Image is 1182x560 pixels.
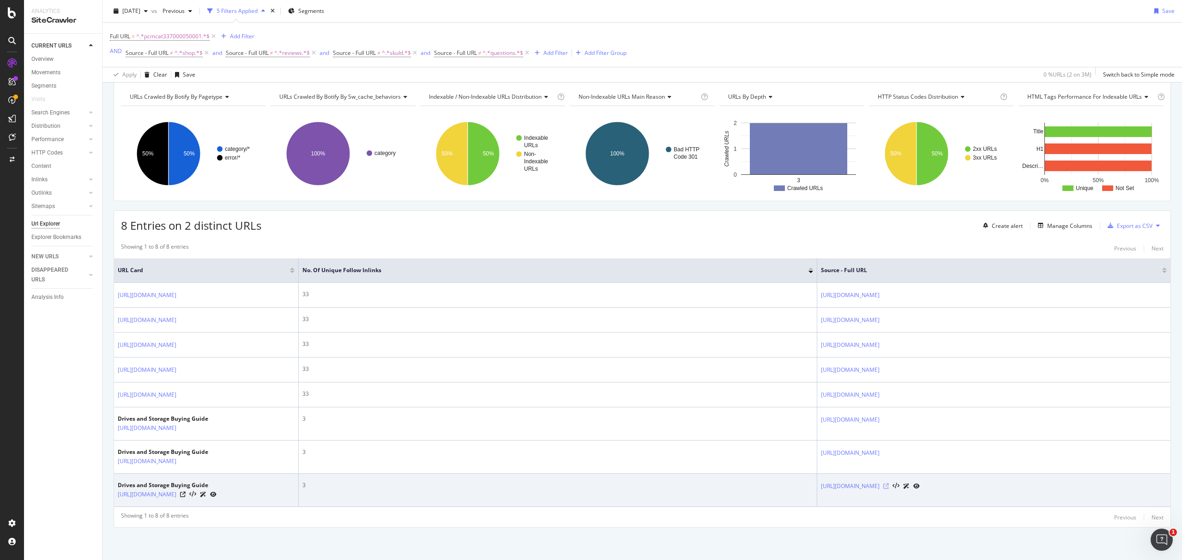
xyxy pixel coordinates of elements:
h4: HTML Tags Performance for Indexable URLs [1025,89,1156,104]
text: 50% [932,150,943,157]
a: CURRENT URLS [31,41,86,51]
span: Indexable / Non-Indexable URLs distribution [429,93,542,101]
div: Explorer Bookmarks [31,232,81,242]
text: Indexable [524,158,548,165]
div: SiteCrawler [31,15,95,26]
div: 33 [302,290,813,298]
div: Showing 1 to 8 of 8 entries [121,243,189,254]
text: Non- [524,151,536,157]
a: [URL][DOMAIN_NAME] [821,316,880,325]
button: Next [1152,512,1164,523]
span: Full URL [110,32,130,40]
svg: A chart. [420,113,564,194]
div: Manage Columns [1047,222,1092,230]
div: and [421,49,430,57]
text: 100% [610,150,624,157]
div: Overview [31,54,54,64]
text: error/* [225,155,241,161]
div: A chart. [869,113,1013,194]
button: Segments [284,4,328,18]
text: Bad HTTP [674,146,700,153]
text: 100% [1145,177,1159,184]
div: 5 Filters Applied [217,7,258,15]
a: [URL][DOMAIN_NAME] [821,482,880,491]
h4: HTTP Status Codes Distribution [876,89,998,104]
div: Movements [31,68,60,77]
div: 33 [302,390,813,398]
span: ≠ [478,49,482,57]
text: Code 301 [674,154,698,160]
a: Visit Online Page [180,492,186,497]
a: [URL][DOMAIN_NAME] [821,415,880,424]
button: Previous [1114,512,1136,523]
a: Distribution [31,121,86,131]
h4: Non-Indexable URLs Main Reason [577,89,699,104]
div: Visits [31,95,45,104]
a: Performance [31,135,86,144]
div: HTTP Codes [31,148,63,158]
h4: URLs by Depth [726,89,856,104]
text: 3xx URLs [973,155,997,161]
span: HTTP Status Codes Distribution [878,93,958,101]
a: [URL][DOMAIN_NAME] [118,316,176,325]
div: Outlinks [31,188,52,198]
text: Not Set [1116,185,1134,191]
a: Sitemaps [31,202,86,211]
div: Save [1162,7,1175,15]
button: AND [110,47,122,55]
text: category/* [225,146,250,152]
div: Add Filter [230,32,254,40]
text: 2 [734,120,737,126]
h4: URLs Crawled By Botify By pagetype [128,89,258,104]
text: Title [1033,128,1044,135]
div: A chart. [570,113,713,194]
button: Clear [141,67,167,82]
a: [URL][DOMAIN_NAME] [821,340,880,350]
a: Movements [31,68,96,77]
a: Overview [31,54,96,64]
a: [URL][DOMAIN_NAME] [118,340,176,350]
a: AI Url Details [903,481,910,491]
a: Visit Online Page [883,483,889,489]
button: Previous [159,4,196,18]
text: Indexable [524,135,548,141]
span: 2025 Sep. 2nd [122,7,140,15]
span: Source - Full URL [434,49,477,57]
button: Previous [1114,243,1136,254]
div: NEW URLS [31,252,59,262]
text: 100% [311,150,325,157]
text: H1 [1037,146,1044,152]
div: Save [183,71,195,78]
div: Add Filter Group [585,49,627,57]
div: Search Engines [31,108,70,118]
a: Explorer Bookmarks [31,232,96,242]
a: [URL][DOMAIN_NAME] [118,457,176,466]
a: URL Inspection [913,481,920,491]
div: Drives and Storage Buying Guide [118,481,217,489]
div: Inlinks [31,175,48,185]
span: Source - Full URL [226,49,269,57]
text: 50% [1092,177,1104,184]
button: Manage Columns [1034,220,1092,231]
span: Source - Full URL [821,266,1148,274]
div: Url Explorer [31,219,60,229]
a: AI Url Details [200,489,206,499]
span: ^.*skuId.*$ [382,47,411,60]
span: ^.*pcmcat337000050001.*$ [136,30,210,43]
span: HTML Tags Performance for Indexable URLs [1027,93,1142,101]
span: ^.*reviews.*$ [274,47,310,60]
text: 0 [734,172,737,178]
text: Unique [1076,185,1093,191]
a: URL Inspection [210,489,217,499]
button: Save [1151,4,1175,18]
div: Drives and Storage Buying Guide [118,415,217,423]
div: DISAPPEARED URLS [31,265,78,285]
div: Previous [1114,244,1136,252]
svg: A chart. [1019,113,1162,194]
div: Drives and Storage Buying Guide [118,448,217,456]
div: Sitemaps [31,202,55,211]
span: Segments [298,7,324,15]
div: 0 % URLs ( 2 on 3M ) [1043,71,1092,78]
div: Segments [31,81,56,91]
